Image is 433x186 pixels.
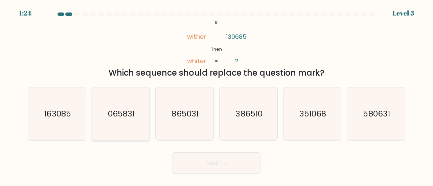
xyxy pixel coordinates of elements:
tspan: Then [211,46,222,52]
text: 580631 [363,108,390,119]
tspan: = [215,34,218,39]
tspan: If [215,20,218,26]
svg: @import url('[URL][DOMAIN_NAME]); [178,19,255,66]
tspan: wither [187,32,206,41]
tspan: whiter [187,57,206,65]
tspan: = [215,58,218,64]
text: 163085 [44,108,71,119]
tspan: 130685 [226,32,247,41]
text: 386510 [235,108,262,119]
div: Which sequence should replace the question mark? [32,67,401,79]
button: Next [173,152,260,174]
text: 351068 [299,108,326,119]
div: 1:24 [19,8,31,18]
text: 065831 [108,108,135,119]
text: 865031 [172,108,199,119]
div: Level 3 [392,8,414,18]
tspan: ? [235,57,238,65]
